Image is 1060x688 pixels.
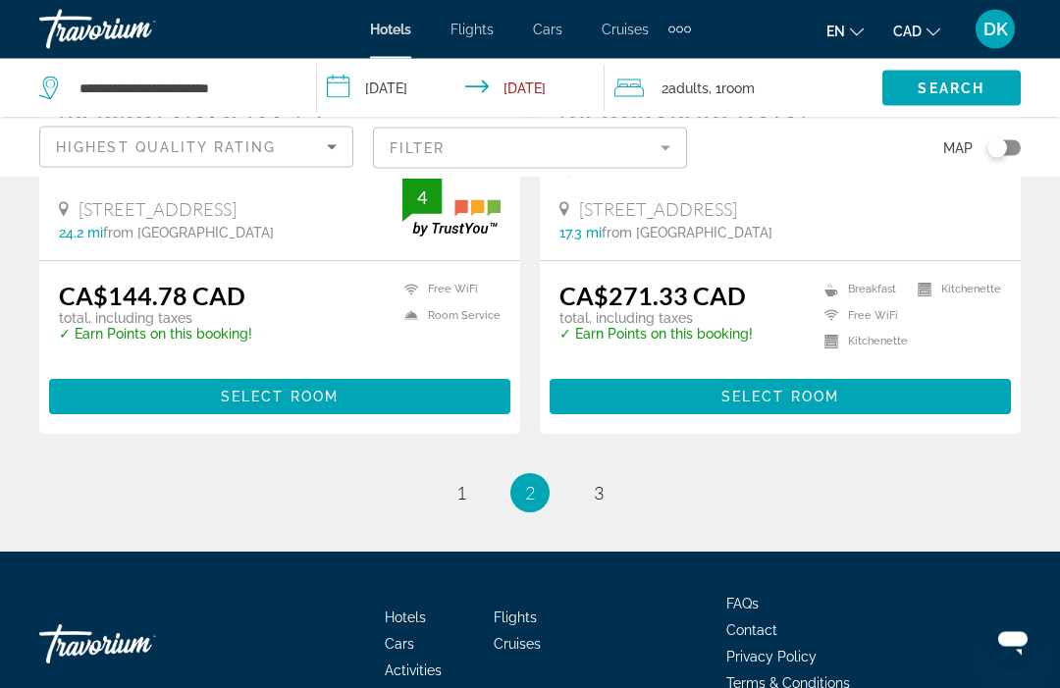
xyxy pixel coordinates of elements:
[39,474,1021,513] nav: Pagination
[594,483,604,504] span: 3
[494,610,537,626] a: Flights
[39,4,236,55] a: Travorium
[602,226,772,241] span: from [GEOGRAPHIC_DATA]
[605,59,882,118] button: Travelers: 2 adults, 0 children
[726,650,817,665] a: Privacy Policy
[59,327,252,343] p: ✓ Earn Points on this booking!
[709,75,755,102] span: , 1
[385,663,442,679] a: Activities
[559,327,753,343] p: ✓ Earn Points on this booking!
[668,80,709,96] span: Adults
[494,637,541,653] a: Cruises
[668,14,691,45] button: Extra navigation items
[59,311,252,327] p: total, including taxes
[826,17,864,45] button: Change language
[56,139,276,155] span: Highest Quality Rating
[662,75,709,102] span: 2
[395,282,501,298] li: Free WiFi
[402,180,501,238] img: trustyou-badge.svg
[385,637,414,653] a: Cars
[970,9,1021,50] button: User Menu
[815,308,908,325] li: Free WiFi
[450,22,494,37] a: Flights
[370,22,411,37] a: Hotels
[721,80,755,96] span: Room
[525,483,535,504] span: 2
[59,282,245,311] ins: CA$144.78 CAD
[373,127,687,170] button: Filter
[103,226,274,241] span: from [GEOGRAPHIC_DATA]
[550,380,1011,415] button: Select Room
[815,282,908,298] li: Breakfast
[602,22,649,37] a: Cruises
[59,226,103,241] span: 24.2 mi
[49,385,510,406] a: Select Room
[559,311,753,327] p: total, including taxes
[721,390,839,405] span: Select Room
[579,199,737,221] span: [STREET_ADDRESS]
[559,226,602,241] span: 17.3 mi
[726,623,777,639] a: Contact
[456,483,466,504] span: 1
[893,24,922,39] span: CAD
[221,390,339,405] span: Select Room
[533,22,562,37] a: Cars
[815,335,908,351] li: Kitchenette
[402,186,442,210] div: 4
[385,610,426,626] a: Hotels
[983,20,1008,39] span: DK
[395,308,501,325] li: Room Service
[559,282,746,311] ins: CA$271.33 CAD
[49,380,510,415] button: Select Room
[56,135,337,159] mat-select: Sort by
[39,615,236,674] a: Travorium
[550,385,1011,406] a: Select Room
[918,80,984,96] span: Search
[893,17,940,45] button: Change currency
[79,199,237,221] span: [STREET_ADDRESS]
[826,24,845,39] span: en
[317,59,605,118] button: Check-in date: Oct 25, 2025 Check-out date: Oct 26, 2025
[882,71,1021,106] button: Search
[943,134,973,162] span: Map
[981,609,1044,672] iframe: Button to launch messaging window
[908,282,1001,298] li: Kitchenette
[726,597,759,612] a: FAQs
[973,139,1021,157] button: Toggle map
